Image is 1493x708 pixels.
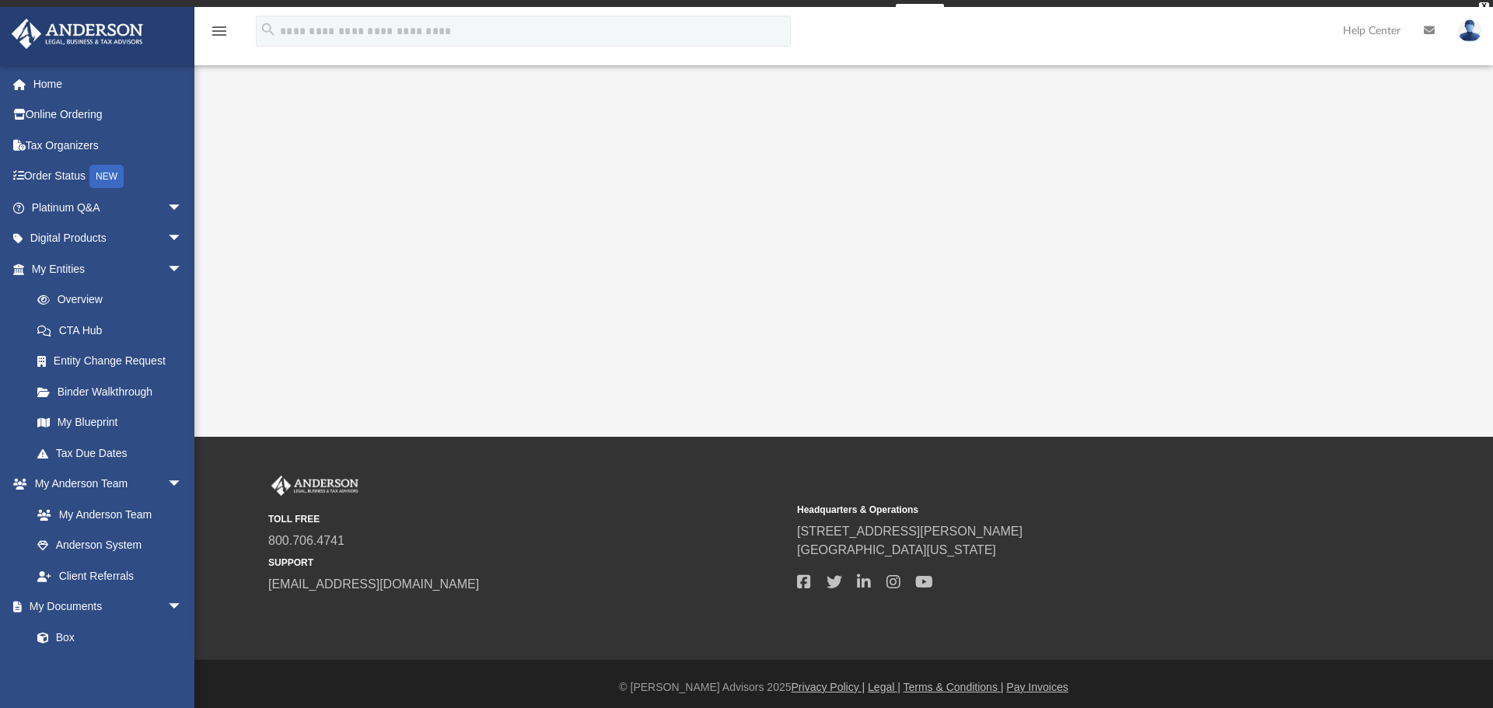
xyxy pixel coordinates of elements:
[1006,681,1068,693] a: Pay Invoices
[11,253,206,284] a: My Entitiesarrow_drop_down
[797,503,1315,517] small: Headquarters & Operations
[22,315,206,346] a: CTA Hub
[167,253,198,285] span: arrow_drop_down
[797,543,996,556] a: [GEOGRAPHIC_DATA][US_STATE]
[22,499,191,530] a: My Anderson Team
[268,534,344,547] a: 800.706.4741
[22,284,206,316] a: Overview
[868,681,900,693] a: Legal |
[22,346,206,377] a: Entity Change Request
[167,223,198,255] span: arrow_drop_down
[7,19,148,49] img: Anderson Advisors Platinum Portal
[11,469,198,500] a: My Anderson Teamarrow_drop_down
[797,525,1023,538] a: [STREET_ADDRESS][PERSON_NAME]
[22,376,206,407] a: Binder Walkthrough
[210,30,229,40] a: menu
[1458,19,1481,42] img: User Pic
[11,591,198,623] a: My Documentsarrow_drop_down
[22,653,198,684] a: Meeting Minutes
[896,4,944,23] a: survey
[167,469,198,500] span: arrow_drop_down
[22,560,198,591] a: Client Referrals
[11,192,206,223] a: Platinum Q&Aarrow_drop_down
[268,556,786,570] small: SUPPORT
[11,223,206,254] a: Digital Productsarrow_drop_down
[22,530,198,561] a: Anderson System
[268,577,479,591] a: [EMAIL_ADDRESS][DOMAIN_NAME]
[210,22,229,40] i: menu
[11,99,206,131] a: Online Ordering
[11,68,206,99] a: Home
[268,512,786,526] small: TOLL FREE
[792,681,865,693] a: Privacy Policy |
[22,622,191,653] a: Box
[1479,2,1489,12] div: close
[194,679,1493,696] div: © [PERSON_NAME] Advisors 2025
[904,681,1004,693] a: Terms & Conditions |
[549,4,889,23] div: Get a chance to win 6 months of Platinum for free just by filling out this
[22,407,198,438] a: My Blueprint
[11,130,206,161] a: Tax Organizers
[22,438,206,469] a: Tax Due Dates
[268,476,362,496] img: Anderson Advisors Platinum Portal
[167,192,198,224] span: arrow_drop_down
[167,591,198,623] span: arrow_drop_down
[260,21,277,38] i: search
[89,165,124,188] div: NEW
[11,161,206,193] a: Order StatusNEW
